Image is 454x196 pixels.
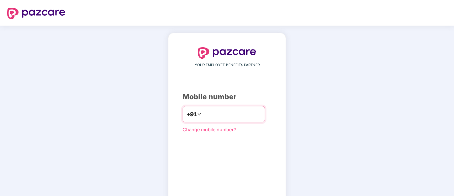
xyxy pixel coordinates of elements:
span: +91 [187,110,197,119]
a: Change mobile number? [183,127,236,132]
img: logo [7,8,65,19]
div: Mobile number [183,91,271,102]
span: down [197,112,201,116]
img: logo [198,47,256,59]
span: YOUR EMPLOYEE BENEFITS PARTNER [195,62,260,68]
